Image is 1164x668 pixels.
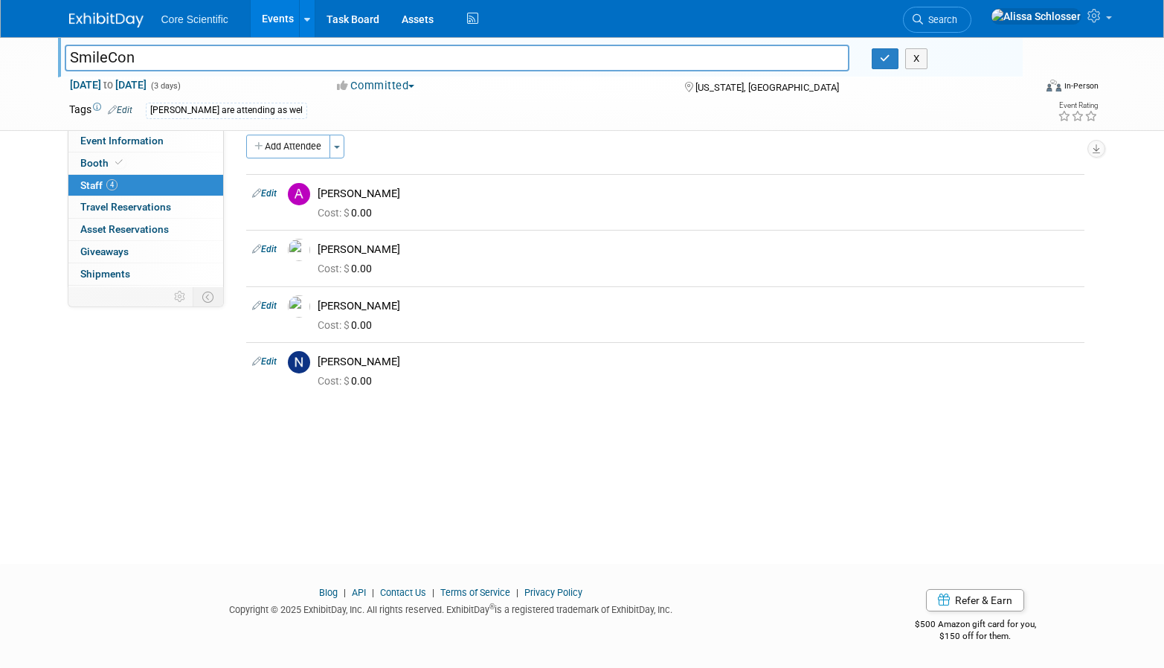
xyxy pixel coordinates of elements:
a: Edit [252,301,277,311]
span: Giveaways [80,245,129,257]
a: Shipments [68,263,223,285]
td: Tags [69,102,132,119]
img: Alissa Schlosser [991,8,1081,25]
button: Committed [332,78,420,94]
span: | [368,587,378,598]
sup: ® [489,603,495,611]
span: Event Information [80,135,164,147]
div: In-Person [1064,80,1099,91]
a: Edit [252,188,277,199]
span: Travel Reservations [80,201,171,213]
span: Booth [80,157,126,169]
span: Staff [80,179,118,191]
a: Event Information [68,130,223,152]
button: X [905,48,928,69]
img: A.jpg [288,183,310,205]
span: 0.00 [318,375,378,387]
span: | [428,587,438,598]
div: Event Format [946,77,1099,100]
div: Event Rating [1058,102,1098,109]
span: 4 [106,179,118,190]
a: Travel Reservations [68,196,223,218]
a: Giveaways [68,241,223,263]
div: [PERSON_NAME] are attending as wel [146,103,307,118]
a: Edit [108,105,132,115]
span: Cost: $ [318,319,351,331]
a: Staff4 [68,175,223,196]
span: Search [923,14,957,25]
a: Search [903,7,971,33]
a: Contact Us [380,587,426,598]
span: Asset Reservations [80,223,169,235]
span: (3 days) [149,81,181,91]
span: [US_STATE], [GEOGRAPHIC_DATA] [695,82,839,93]
img: N.jpg [288,351,310,373]
div: Copyright © 2025 ExhibitDay, Inc. All rights reserved. ExhibitDay is a registered trademark of Ex... [69,600,834,617]
button: Add Attendee [246,135,330,158]
td: Personalize Event Tab Strip [167,287,193,306]
a: Edit [252,244,277,254]
span: Shipments [80,268,130,280]
a: Terms of Service [440,587,510,598]
a: Blog [319,587,338,598]
span: 0.00 [318,207,378,219]
a: Asset Reservations [68,219,223,240]
div: $500 Amazon gift card for you, [855,608,1096,643]
i: Booth reservation complete [115,158,123,167]
span: Cost: $ [318,375,351,387]
img: Format-Inperson.png [1046,80,1061,91]
span: | [512,587,522,598]
a: Edit [252,356,277,367]
div: [PERSON_NAME] [318,187,1078,201]
a: Booth [68,152,223,174]
a: API [352,587,366,598]
span: Cost: $ [318,207,351,219]
a: Refer & Earn [926,589,1024,611]
div: $150 off for them. [855,630,1096,643]
img: ExhibitDay [69,13,144,28]
div: [PERSON_NAME] [318,355,1078,369]
div: [PERSON_NAME] [318,243,1078,257]
span: | [340,587,350,598]
td: Toggle Event Tabs [193,287,223,306]
span: 0.00 [318,319,378,331]
div: [PERSON_NAME] [318,299,1078,313]
span: [DATE] [DATE] [69,78,147,91]
span: Core Scientific [161,13,228,25]
span: to [101,79,115,91]
a: Privacy Policy [524,587,582,598]
span: Cost: $ [318,263,351,274]
span: 0.00 [318,263,378,274]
